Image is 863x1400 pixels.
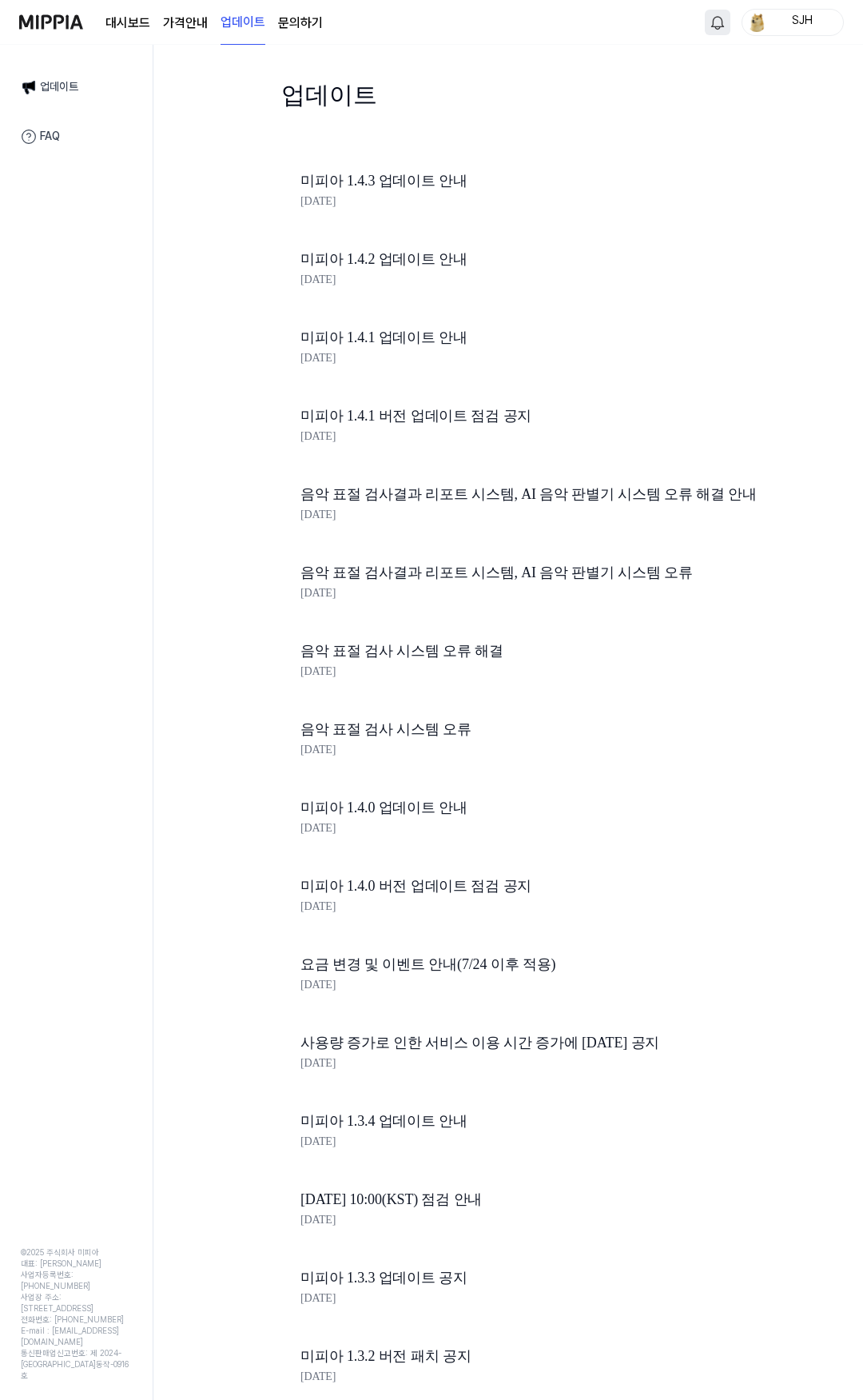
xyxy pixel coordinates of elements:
a: 미피아 1.4.0 버전 업데이트 점검 공지 [300,875,844,898]
div: [DATE] [300,898,844,915]
a: 미피아 1.3.3 업데이트 공지 [300,1266,844,1290]
div: [DATE] [300,349,844,367]
div: [DATE] [300,1368,844,1386]
a: 요금 변경 및 이벤트 안내(7/24 이후 적용) [300,953,844,976]
img: profile [747,13,766,32]
div: 통신판매업신고번호: 제 2024-[GEOGRAPHIC_DATA]동작-0916 호 [21,1347,132,1381]
div: [DATE] [300,976,844,994]
div: [DATE] [300,1211,844,1229]
div: [DATE] [300,1133,844,1151]
a: 미피아 1.4.0 업데이트 안내 [300,796,844,820]
a: 미피아 1.3.4 업데이트 안내 [300,1110,844,1133]
a: 미피아 1.3.2 버전 패치 공지 [300,1345,844,1368]
div: 대표: [PERSON_NAME] [21,1258,132,1269]
div: SJH [771,13,833,30]
div: [DATE] [300,741,844,759]
a: 대시보드 [105,14,150,33]
a: [DATE] 10:00(KST) 점검 안내 [300,1188,844,1211]
a: 음악 표절 검사결과 리포트 시스템, AI 음악 판별기 시스템 오류 해결 안내 [300,483,844,506]
a: 음악 표절 검사결과 리포트 시스템, AI 음악 판별기 시스템 오류 [300,561,844,584]
div: [DATE] [300,663,844,680]
a: 미피아 1.4.1 버전 업데이트 점검 공지 [300,405,844,428]
div: 업데이트 [281,77,863,154]
div: E-mail : [EMAIL_ADDRESS][DOMAIN_NAME] [21,1325,132,1347]
a: 업데이트 [221,1,265,45]
div: [DATE] [300,820,844,837]
a: 음악 표절 검사 시스템 오류 [300,718,844,741]
a: 미피아 1.4.2 업데이트 안내 [300,248,844,271]
div: 사업자등록번호: [PHONE_NUMBER] [21,1269,132,1291]
div: 사업장 주소: [STREET_ADDRESS] [21,1291,132,1314]
a: 문의하기 [278,14,323,33]
div: [DATE] [300,1290,844,1307]
div: [DATE] [300,271,844,289]
div: [DATE] [300,584,844,602]
div: [DATE] [300,193,844,210]
a: 미피아 1.4.3 업데이트 안내 [300,170,844,193]
div: © 2025 주식회사 미피아 [21,1246,132,1258]
a: 음악 표절 검사 시스템 오류 해결 [300,640,844,663]
div: 전화번호: [PHONE_NUMBER] [21,1314,132,1325]
button: profileSJH [742,9,844,36]
a: 업데이트 [11,70,141,104]
div: [DATE] [300,1055,844,1072]
button: 가격안내 [163,14,208,33]
img: 알림 [708,13,727,32]
a: 미피아 1.4.1 업데이트 안내 [300,326,844,349]
div: [DATE] [300,428,844,445]
div: [DATE] [300,506,844,524]
a: FAQ [11,120,141,154]
a: 사용량 증가로 인한 서비스 이용 시간 증가에 [DATE] 공지 [300,1031,844,1055]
